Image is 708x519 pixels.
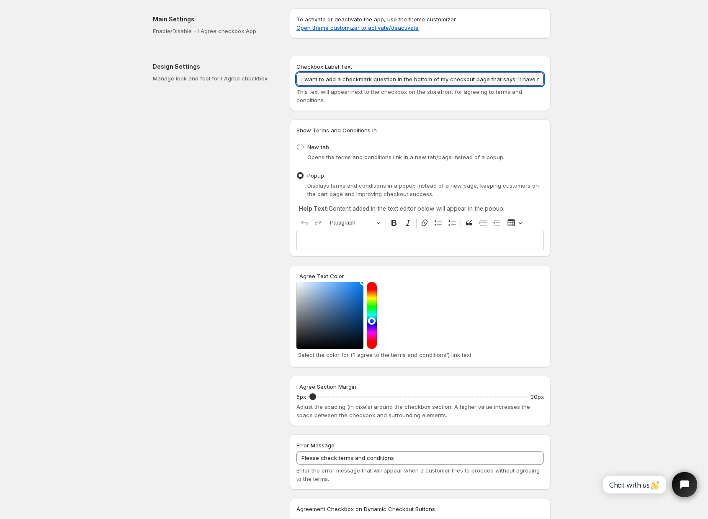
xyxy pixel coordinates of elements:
a: Open theme customizer to activate/deactivate [296,24,419,31]
button: Paragraph, Heading [326,217,384,230]
h2: Design Settings [153,62,276,71]
span: This text will appear next to the checkbox on the storefront for agreeing to terms and conditions. [296,88,522,103]
strong: Help Text: [299,205,329,212]
span: Opens the terms and conditions link in a new tab/page instead of a popup. [307,154,505,160]
span: I Agree Section Margin [296,383,356,390]
h2: Main Settings [153,15,276,23]
iframe: Tidio Chat [594,465,704,504]
span: Popup [307,172,324,179]
span: Checkbox Label Text [296,63,352,70]
p: 30px [530,392,544,401]
span: Adjust the spacing (in pixels) around the checkbox section. A higher value increases the space be... [296,403,530,418]
div: Editor toolbar [296,215,544,231]
h3: Agreement Checkbox on Dynamic Checkout Buttons [296,505,544,513]
p: 5px [296,392,306,401]
div: Editor editing area: main. Press ⌥0 for help. [296,231,544,250]
p: To activate or deactivate the app, use the theme customizer. [296,15,544,32]
span: Displays terms and conditions in a popup instead of a new page, keeping customers on the cart pag... [307,182,539,197]
p: Select the color for ('I agree to the terms and conditions') link text [298,351,542,359]
span: Error Message [296,442,335,449]
span: Paragraph [330,218,373,228]
span: Enter the error message that will appear when a customer tries to proceed without agreeing to the... [296,467,540,482]
span: New tab [307,144,329,150]
p: Content added in the text editor below will appear in the popup. [299,204,542,213]
label: I Agree Text Color [296,272,344,280]
p: Manage look and feel for I Agree checkbox [153,74,276,83]
p: Enable/Disable - I Agree checkbox App [153,27,276,35]
span: Show Terms and Conditions in [296,127,377,134]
